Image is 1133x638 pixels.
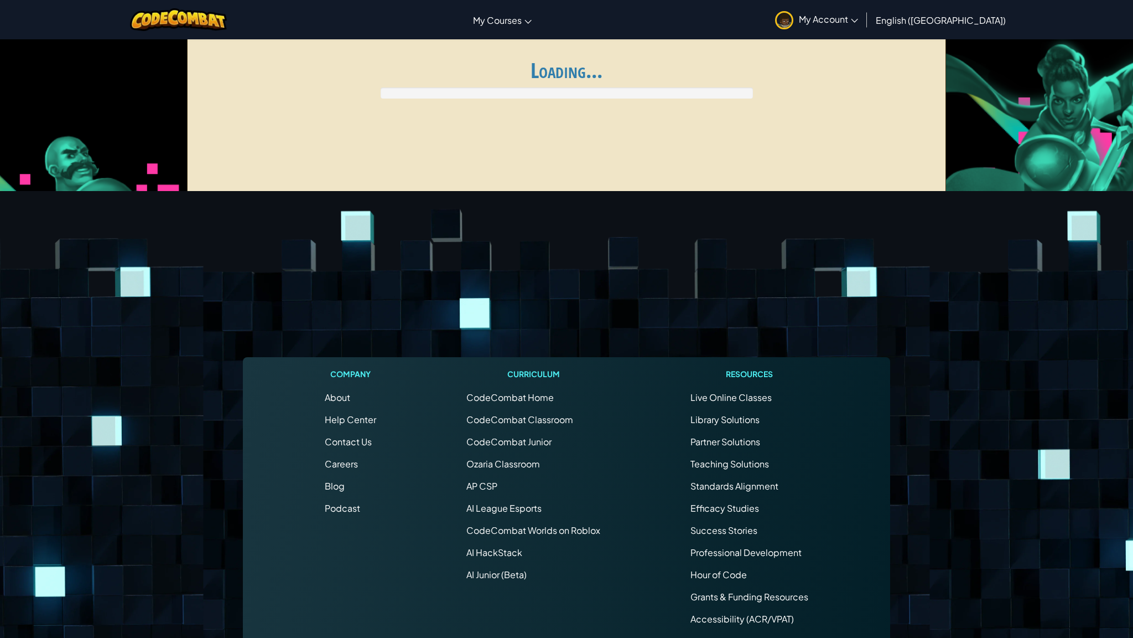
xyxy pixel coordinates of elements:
a: AI Junior (Beta) [466,569,527,580]
a: Partner Solutions [690,436,760,447]
a: AI HackStack [466,547,522,558]
a: CodeCombat Classroom [466,414,573,425]
a: Efficacy Studies [690,502,759,514]
a: About [325,392,350,403]
a: My Courses [467,5,537,35]
a: CodeCombat Junior [466,436,552,447]
a: Ozaria Classroom [466,458,540,470]
a: Teaching Solutions [690,458,769,470]
a: Grants & Funding Resources [690,591,808,603]
h1: Loading... [194,59,939,82]
span: CodeCombat Home [466,392,554,403]
a: Blog [325,480,345,492]
a: My Account [770,2,864,37]
a: Careers [325,458,358,470]
a: Podcast [325,502,360,514]
a: Professional Development [690,547,802,558]
a: Live Online Classes [690,392,772,403]
span: My Account [799,13,858,25]
a: Hour of Code [690,569,747,580]
h1: Company [325,368,376,380]
a: Library Solutions [690,414,760,425]
h1: Curriculum [466,368,600,380]
span: My Courses [473,14,522,26]
a: Success Stories [690,524,757,536]
a: Standards Alignment [690,480,778,492]
span: Contact Us [325,436,372,447]
a: Accessibility (ACR/VPAT) [690,613,794,625]
a: CodeCombat Worlds on Roblox [466,524,600,536]
a: Help Center [325,414,376,425]
a: AI League Esports [466,502,542,514]
a: AP CSP [466,480,497,492]
img: CodeCombat logo [130,8,227,31]
h1: Resources [690,368,808,380]
a: English ([GEOGRAPHIC_DATA]) [870,5,1011,35]
span: English ([GEOGRAPHIC_DATA]) [876,14,1006,26]
img: avatar [775,11,793,29]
